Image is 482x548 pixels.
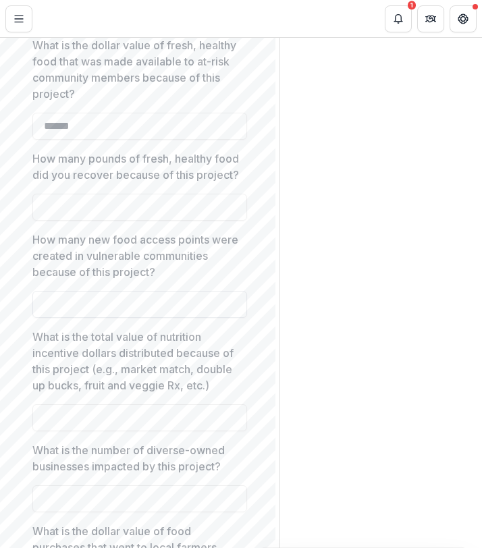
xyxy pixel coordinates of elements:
p: What is the dollar value of fresh, healthy food that was made available to at-risk community memb... [32,37,239,102]
button: Get Help [450,5,477,32]
p: How many pounds of fresh, healthy food did you recover because of this project? [32,150,239,183]
p: What is the total value of nutrition incentive dollars distributed because of this project (e.g.,... [32,329,239,393]
button: Partners [417,5,444,32]
p: How many new food access points were created in vulnerable communities because of this project? [32,231,239,280]
button: Toggle Menu [5,5,32,32]
button: Notifications [385,5,412,32]
p: What is the number of diverse-owned businesses impacted by this project? [32,442,239,474]
div: 1 [408,1,416,10]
